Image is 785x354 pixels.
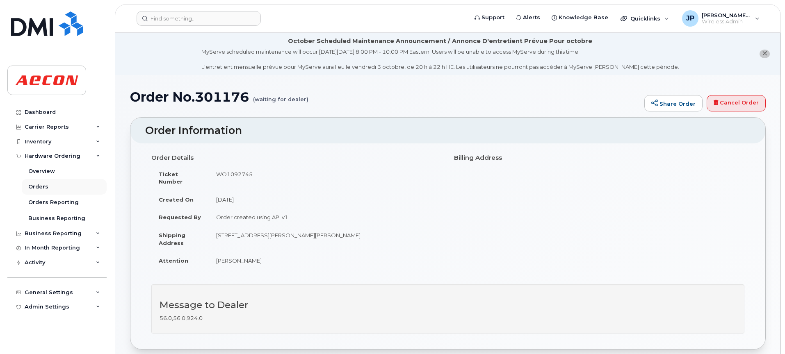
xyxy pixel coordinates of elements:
td: [PERSON_NAME] [209,252,442,270]
h3: Message to Dealer [160,300,736,310]
div: October Scheduled Maintenance Announcement / Annonce D'entretient Prévue Pour octobre [288,37,592,45]
td: [DATE] [209,191,442,209]
td: WO1092745 [209,165,442,191]
button: close notification [760,50,770,58]
strong: Created On [159,196,194,203]
p: 56.0,56.0,924.0 [160,314,736,322]
h2: Order Information [145,125,751,136]
h4: Order Details [151,154,442,161]
a: Cancel Order [707,95,766,111]
strong: Attention [159,257,188,264]
small: (waiting for dealer) [253,90,308,102]
a: Share Order [644,95,703,111]
td: [STREET_ADDRESS][PERSON_NAME][PERSON_NAME] [209,226,442,252]
h4: Billing Address [454,154,744,161]
strong: Requested By [159,214,201,220]
td: Order created using API v1 [209,208,442,226]
h1: Order No.301176 [130,90,640,104]
div: MyServe scheduled maintenance will occur [DATE][DATE] 8:00 PM - 10:00 PM Eastern. Users will be u... [201,48,679,71]
strong: Ticket Number [159,171,183,185]
strong: Shipping Address [159,232,185,246]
